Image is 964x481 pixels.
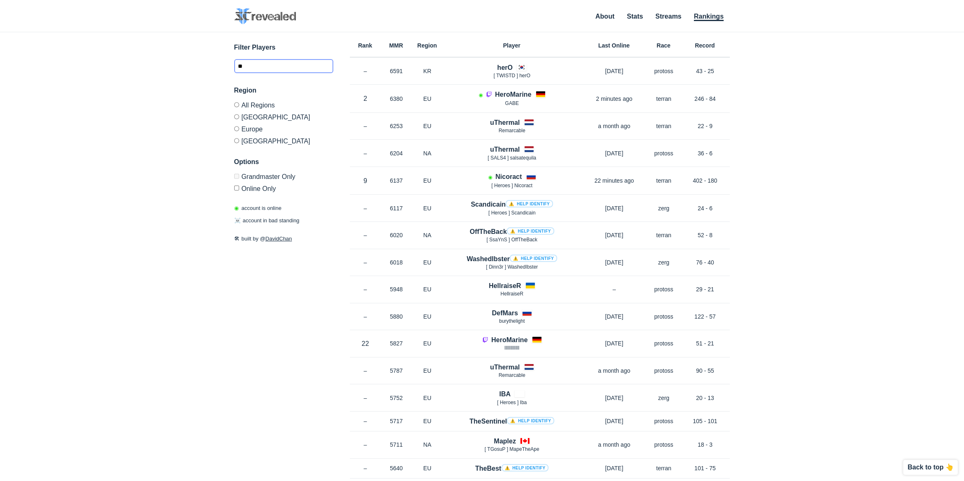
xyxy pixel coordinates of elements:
[470,417,554,426] h4: TheSentinel
[486,91,495,98] a: Player is streaming on Twitch
[581,122,647,130] p: a month ago
[475,464,549,473] h4: TheBest
[470,227,554,236] h4: OffTheBack
[506,200,553,207] a: ⚠️ Help identify
[381,204,412,212] p: 6117
[680,95,730,103] p: 246 - 84
[234,8,296,24] img: SC2 Revealed
[647,394,680,402] p: zerg
[412,441,443,449] p: NA
[381,95,412,103] p: 6380
[581,149,647,157] p: [DATE]
[680,464,730,472] p: 101 - 75
[581,176,647,185] p: 22 minutes ago
[412,67,443,75] p: KR
[647,149,680,157] p: protoss
[234,138,240,143] input: [GEOGRAPHIC_DATA]
[581,367,647,375] p: a month ago
[412,417,443,425] p: EU
[490,145,520,154] h4: uThermal
[694,13,724,21] a: Rankings
[680,258,730,267] p: 76 - 40
[266,236,292,242] a: DavidChan
[680,285,730,293] p: 29 - 21
[581,441,647,449] p: a month ago
[471,200,553,209] h4: Scandicain
[581,43,647,48] h6: Last Online
[482,336,491,343] a: Player is streaming on Twitch
[499,128,525,133] span: Remarcable
[680,339,730,348] p: 51 - 21
[234,123,333,135] label: Europe
[412,176,443,185] p: EU
[412,367,443,375] p: EU
[680,67,730,75] p: 43 - 25
[507,417,554,424] a: ⚠️ Help identify
[412,394,443,402] p: EU
[234,205,239,211] span: ◉
[381,417,412,425] p: 5717
[647,285,680,293] p: protoss
[350,43,381,48] h6: Rank
[350,231,381,239] p: –
[581,231,647,239] p: [DATE]
[412,312,443,321] p: EU
[350,441,381,449] p: –
[647,258,680,267] p: zerg
[647,464,680,472] p: terran
[490,362,520,372] h4: uThermal
[381,394,412,402] p: 5752
[350,176,381,186] p: 9
[655,13,681,20] a: Streams
[486,264,538,270] span: [ Dinn3r ] WashedIbster
[680,394,730,402] p: 20 - 13
[581,394,647,402] p: [DATE]
[412,149,443,157] p: NA
[907,464,954,471] p: Back to top 👆
[234,102,333,111] label: All Regions
[234,126,240,131] input: Europe
[443,43,581,48] h6: Player
[381,367,412,375] p: 5787
[488,174,492,180] span: Account is laddering
[581,312,647,321] p: [DATE]
[412,258,443,267] p: EU
[581,258,647,267] p: [DATE]
[505,100,519,106] span: GABE
[234,174,240,179] input: Grandmaster Only
[680,367,730,375] p: 90 - 55
[350,204,381,212] p: –
[680,441,730,449] p: 18 - 3
[234,157,333,167] h3: Options
[501,291,523,297] span: HellraiseR
[381,67,412,75] p: 6591
[381,339,412,348] p: 5827
[412,204,443,212] p: EU
[486,91,492,98] img: icon-twitch.7daa0e80.svg
[234,135,333,145] label: [GEOGRAPHIC_DATA]
[234,111,333,123] label: [GEOGRAPHIC_DATA]
[381,122,412,130] p: 6253
[234,86,333,95] h3: Region
[497,63,513,72] h4: herO
[647,204,680,212] p: zerg
[680,176,730,185] p: 402 - 180
[484,446,539,452] span: [ TGosuP ] MapeTheApe
[680,231,730,239] p: 52 - 8
[581,417,647,425] p: [DATE]
[234,182,333,192] label: Only show accounts currently laddering
[234,114,240,119] input: [GEOGRAPHIC_DATA]
[234,204,282,212] p: account is online
[507,227,554,235] a: ⚠️ Help identify
[680,43,730,48] h6: Record
[350,339,381,348] p: 22
[491,183,532,188] span: [ Heroes ] Nicoract
[647,176,680,185] p: terran
[350,122,381,130] p: –
[381,43,412,48] h6: MMR
[350,149,381,157] p: –
[647,339,680,348] p: protoss
[495,90,531,99] h4: HeroMarine
[499,389,511,399] h4: IBA
[488,210,535,216] span: [ Heroes ] Scandicain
